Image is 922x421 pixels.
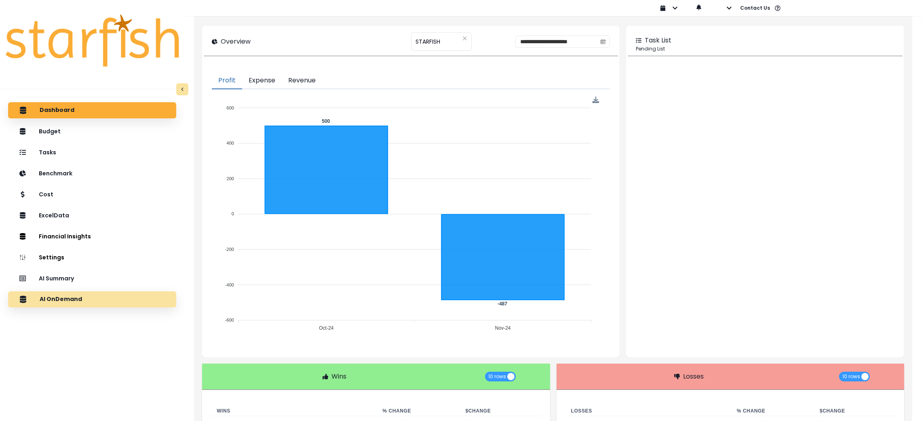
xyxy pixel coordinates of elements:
p: AI OnDemand [40,296,82,303]
button: AI OnDemand [8,291,176,307]
tspan: -200 [225,247,234,252]
span: 10 rows [488,372,506,381]
button: Budget [8,123,176,139]
button: Expense [242,72,282,89]
button: ExcelData [8,207,176,223]
div: Menu [593,97,599,103]
th: $ Change [459,406,542,416]
button: Financial Insights [8,228,176,244]
span: 10 rows [842,372,860,381]
button: Dashboard [8,102,176,118]
p: Wins [331,372,346,381]
p: Dashboard [40,107,74,114]
img: Download Profit [593,97,599,103]
button: Clear [462,34,467,42]
button: Cost [8,186,176,202]
p: Tasks [39,149,56,156]
tspan: 0 [232,211,234,216]
p: ExcelData [39,212,69,219]
tspan: Nov-24 [495,326,511,331]
p: Pending List [636,45,895,53]
button: AI Summary [8,270,176,286]
svg: close [462,36,467,41]
th: $ Change [813,406,896,416]
tspan: -600 [225,318,234,322]
svg: calendar [600,39,606,44]
th: Losses [565,406,730,416]
button: Benchmark [8,165,176,181]
p: Budget [39,128,61,135]
p: Losses [683,372,704,381]
tspan: 200 [227,176,234,181]
tspan: Oct-24 [319,326,334,331]
p: Cost [39,191,53,198]
button: Profit [212,72,242,89]
p: Benchmark [39,170,72,177]
tspan: -400 [225,282,234,287]
tspan: 600 [227,105,234,110]
p: AI Summary [39,275,74,282]
tspan: 400 [227,141,234,145]
th: Wins [210,406,376,416]
p: Task List [645,36,671,45]
button: Revenue [282,72,322,89]
button: Settings [8,249,176,265]
button: Tasks [8,144,176,160]
th: % Change [376,406,459,416]
th: % Change [730,406,813,416]
span: STARFISH [416,33,440,50]
p: Overview [221,37,251,46]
